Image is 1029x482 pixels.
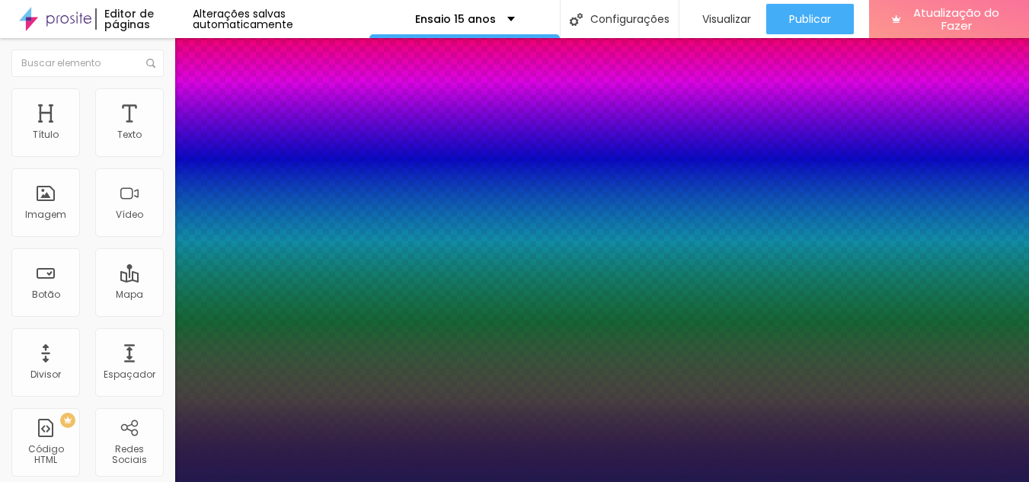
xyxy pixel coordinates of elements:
font: Ensaio 15 anos [415,11,496,27]
font: Botão [32,288,60,301]
font: Espaçador [104,368,155,381]
font: Editor de páginas [104,6,154,32]
font: Imagem [25,208,66,221]
font: Visualizar [702,11,751,27]
font: Atualização do Fazer [913,5,999,34]
font: Título [33,128,59,141]
font: Configurações [590,11,669,27]
font: Mapa [116,288,143,301]
font: Publicar [789,11,831,27]
input: Buscar elemento [11,49,164,77]
img: Ícone [146,59,155,68]
button: Visualizar [679,4,766,34]
font: Redes Sociais [112,442,147,466]
font: Código HTML [28,442,64,466]
font: Divisor [30,368,61,381]
img: Ícone [570,13,583,26]
font: Alterações salvas automaticamente [193,6,293,32]
font: Vídeo [116,208,143,221]
button: Publicar [766,4,854,34]
font: Texto [117,128,142,141]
